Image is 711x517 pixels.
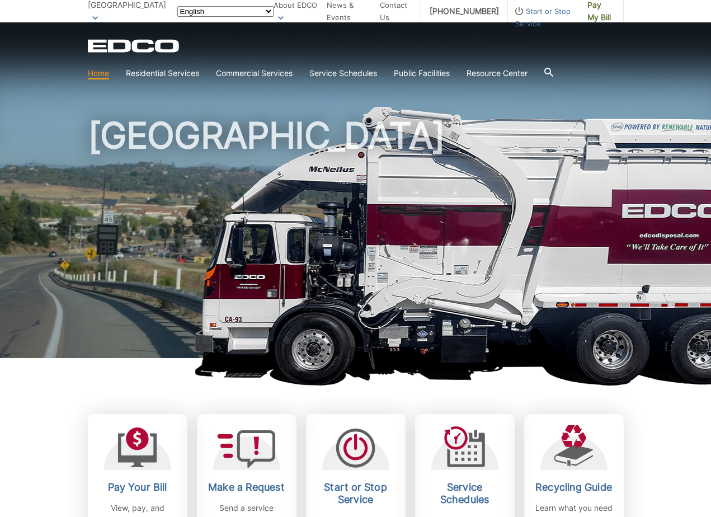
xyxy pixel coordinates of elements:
select: Select a language [177,6,274,17]
h1: [GEOGRAPHIC_DATA] [88,117,624,363]
a: Service Schedules [309,67,377,79]
a: Public Facilities [394,67,450,79]
a: Home [88,67,109,79]
a: EDCD logo. Return to the homepage. [88,39,181,53]
h2: Start or Stop Service [314,481,397,506]
a: Commercial Services [216,67,293,79]
a: Resource Center [467,67,528,79]
h2: Pay Your Bill [96,481,179,493]
h2: Recycling Guide [533,481,615,493]
a: Residential Services [126,67,199,79]
h2: Make a Request [205,481,288,493]
h2: Service Schedules [423,481,506,506]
